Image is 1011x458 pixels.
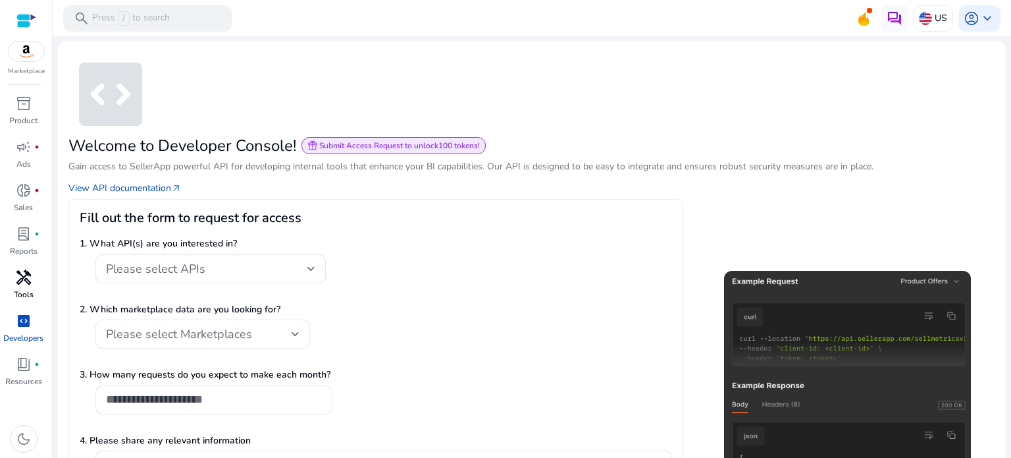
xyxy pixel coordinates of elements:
span: Submit Access Request to unlock [319,140,480,151]
p: Reports [10,245,38,257]
img: us.svg [919,12,932,25]
span: fiber_manual_record [34,362,39,367]
span: code_blocks [16,313,32,329]
span: lab_profile [16,226,32,242]
span: fiber_manual_record [34,188,39,193]
span: donut_small [16,183,32,198]
span: inventory_2 [16,96,32,111]
p: 4. Please share any relevant information [80,434,672,447]
p: Sales [14,202,33,214]
h2: Welcome to Developer Console! [68,136,296,156]
p: Developers [3,332,43,344]
span: arrow_outward [171,183,182,194]
p: 2. Which marketplace data are you looking for? [80,302,672,316]
p: Press to search [92,11,170,26]
p: Tools [14,289,34,301]
p: 3. How many requests do you expect to make each month? [80,368,672,382]
span: campaign [16,139,32,155]
span: / [118,11,130,26]
h3: Fill out the form to request for access [80,210,672,226]
span: code_blocks [68,52,153,136]
b: 100 tokens! [438,140,480,151]
p: Marketplace [8,67,45,76]
p: Resources [5,376,42,387]
span: fiber_manual_record [34,144,39,150]
span: account_circle [964,11,979,26]
img: amazon.svg [9,42,44,61]
p: Ads [16,158,31,170]
span: search [74,11,90,26]
span: keyboard_arrow_down [979,11,995,26]
p: US [935,7,947,30]
span: fiber_manual_record [34,231,39,237]
p: 1. What API(s) are you interested in? [80,237,672,250]
a: View API documentationarrow_outward [68,181,182,195]
span: handyman [16,270,32,285]
p: Product [9,115,38,127]
span: Please select Marketplaces [106,326,252,342]
span: book_4 [16,357,32,372]
span: featured_seasonal_and_gifts [307,140,318,151]
span: dark_mode [16,431,32,447]
p: Gain access to SellerApp powerful API for developing internal tools that enhance your BI capabili... [68,160,995,173]
span: Please select APIs [106,261,205,277]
